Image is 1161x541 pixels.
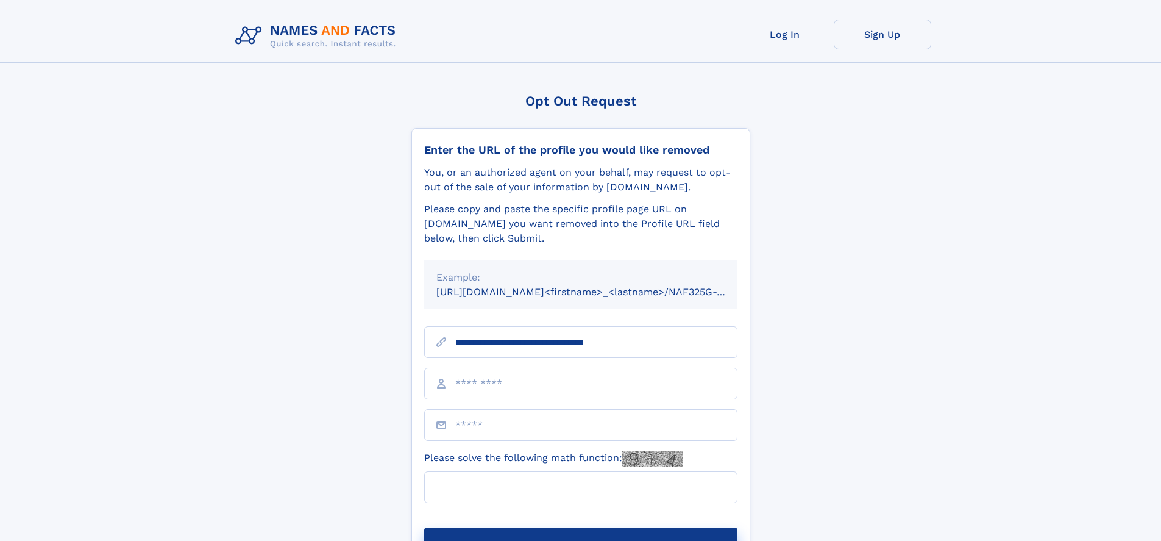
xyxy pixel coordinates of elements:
a: Log In [736,20,834,49]
div: Enter the URL of the profile you would like removed [424,143,737,157]
img: Logo Names and Facts [230,20,406,52]
a: Sign Up [834,20,931,49]
div: Example: [436,270,725,285]
div: Opt Out Request [411,93,750,109]
label: Please solve the following math function: [424,451,683,467]
div: Please copy and paste the specific profile page URL on [DOMAIN_NAME] you want removed into the Pr... [424,202,737,246]
div: You, or an authorized agent on your behalf, may request to opt-out of the sale of your informatio... [424,165,737,195]
small: [URL][DOMAIN_NAME]<firstname>_<lastname>/NAF325G-xxxxxxxx [436,286,761,298]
